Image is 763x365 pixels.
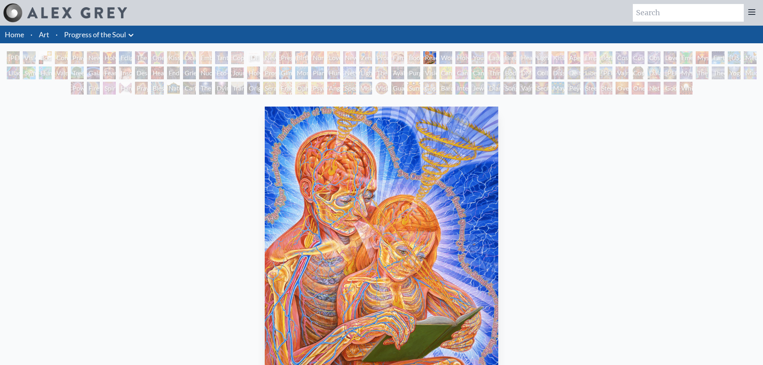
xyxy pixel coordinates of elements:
div: Breathing [503,51,516,64]
div: Body, Mind, Spirit [39,51,52,64]
div: [PERSON_NAME] & Eve [7,51,20,64]
li: · [27,26,36,43]
div: Cannabacchus [471,67,484,79]
div: Steeplehead 1 [584,82,596,95]
div: The Shulgins and their Alchemical Angels [375,67,388,79]
div: Contemplation [55,51,68,64]
div: Endarkenment [167,67,180,79]
div: Spectral Lotus [343,82,356,95]
div: Mysteriosa 2 [696,51,709,64]
div: Dalai Lama [648,67,660,79]
div: Blessing Hand [151,82,164,95]
div: Humming Bird [39,67,52,79]
div: Wonder [439,51,452,64]
div: Purging [407,67,420,79]
div: Godself [664,82,676,95]
div: Collective Vision [536,67,548,79]
div: Fear [103,67,116,79]
div: Prostration [263,67,276,79]
div: One Taste [151,51,164,64]
div: Third Eye Tears of Joy [487,67,500,79]
div: Planetary Prayers [311,67,324,79]
div: Interbeing [455,82,468,95]
div: Tree & Person [71,67,84,79]
div: Angel Skin [327,82,340,95]
div: Kissing [167,51,180,64]
div: Caring [183,82,196,95]
div: Eclipse [119,51,132,64]
div: Transfiguration [231,82,244,95]
div: Nature of Mind [167,82,180,95]
div: Praying [71,51,84,64]
div: Mudra [744,67,757,79]
div: Grieving [183,67,196,79]
div: The Soul Finds It's Way [199,82,212,95]
div: Cosmic Lovers [648,51,660,64]
div: Bond [600,51,612,64]
div: Symbiosis: Gall Wasp & Oak Tree [23,67,36,79]
div: Cosmic [DEMOGRAPHIC_DATA] [632,67,644,79]
div: Earth Energies [712,51,725,64]
div: Firewalking [87,82,100,95]
div: Song of Vajra Being [503,82,516,95]
div: Holy Family [455,51,468,64]
div: Cosmic Creativity [616,51,628,64]
div: Glimpsing the Empyrean [279,67,292,79]
a: Progress of the Soul [64,29,126,40]
div: Family [391,51,404,64]
input: Search [633,4,744,22]
div: Cannabis Mudra [439,67,452,79]
div: New Man New Woman [87,51,100,64]
div: [US_STATE] Song [728,51,741,64]
div: Peyote Being [568,82,580,95]
div: Body/Mind as a Vibratory Field of Energy [503,67,516,79]
div: Monochord [295,67,308,79]
div: Love is a Cosmic Force [664,51,676,64]
div: Nursing [311,51,324,64]
div: Healing [519,51,532,64]
div: Lightweaver [536,51,548,64]
div: Liberation Through Seeing [584,67,596,79]
div: Fractal Eyes [279,82,292,95]
div: Embracing [199,51,212,64]
div: Tantra [215,51,228,64]
div: Visionary Origin of Language [23,51,36,64]
div: Despair [135,67,148,79]
div: Vajra Being [519,82,532,95]
div: New Family [343,51,356,64]
div: Zena Lotus [359,51,372,64]
div: Nuclear Crucifixion [199,67,212,79]
div: Ayahuasca Visitation [391,67,404,79]
div: Metamorphosis [744,51,757,64]
a: Art [39,29,49,40]
div: Praying Hands [135,82,148,95]
div: Mayan Being [552,82,564,95]
div: Jewel Being [471,82,484,95]
div: Aperture [568,51,580,64]
div: The Kiss [135,51,148,64]
div: Ophanic Eyelash [295,82,308,95]
div: Emerald Grail [680,51,693,64]
div: Cosmic Artist [632,51,644,64]
div: Dissectional Art for Tool's Lateralus CD [552,67,564,79]
div: Holy Grail [103,51,116,64]
div: DMT - The Spirit Molecule [519,67,532,79]
div: [DEMOGRAPHIC_DATA] Embryo [247,51,260,64]
div: Steeplehead 2 [600,82,612,95]
div: Networks [343,67,356,79]
li: · [52,26,61,43]
div: Boo-boo [407,51,420,64]
div: Empowerment [584,51,596,64]
div: Oversoul [616,82,628,95]
div: Pregnancy [279,51,292,64]
div: Headache [151,67,164,79]
div: Ocean of Love Bliss [183,51,196,64]
div: Cannabis Sutra [455,67,468,79]
div: Eco-Atlas [215,67,228,79]
div: Birth [295,51,308,64]
div: Young & Old [471,51,484,64]
div: The Seer [696,67,709,79]
div: Vajra Guru [616,67,628,79]
div: Gaia [87,67,100,79]
div: Seraphic Transport Docking on the Third Eye [263,82,276,95]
